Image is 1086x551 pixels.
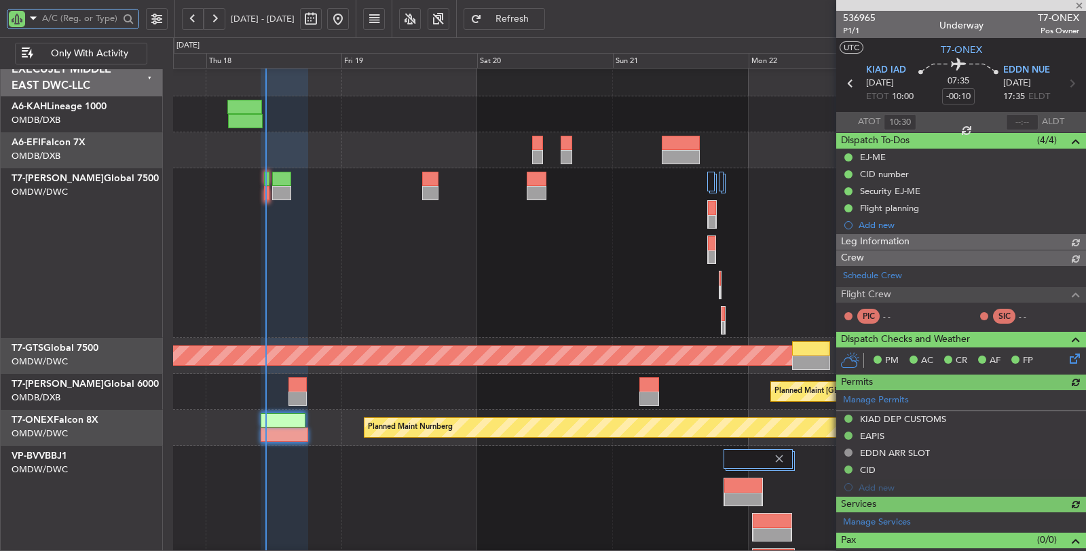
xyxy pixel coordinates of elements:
div: Underway [939,18,984,33]
a: OMDB/DXB [12,392,60,404]
a: OMDW/DWC [12,427,68,440]
span: T7-[PERSON_NAME] [12,174,104,183]
div: Fri 19 [341,53,477,69]
div: CID number [860,168,909,180]
a: T7-[PERSON_NAME]Global 6000 [12,379,159,389]
a: OMDB/DXB [12,114,60,126]
span: KIAD IAD [866,64,906,77]
button: Refresh [464,8,545,30]
span: A6-KAH [12,102,47,111]
span: ALDT [1042,115,1064,129]
div: Add new [859,219,1079,231]
a: A6-KAHLineage 1000 [12,102,107,111]
a: T7-ONEXFalcon 8X [12,415,98,425]
div: Thu 18 [206,53,342,69]
span: T7-ONEX [1038,11,1079,25]
div: Flight planning [860,202,919,214]
span: Pos Owner [1038,25,1079,37]
a: OMDW/DWC [12,463,68,476]
span: T7-[PERSON_NAME] [12,379,104,389]
a: OMDB/DXB [12,150,60,162]
span: CR [956,354,967,368]
span: P1/1 [843,25,876,37]
span: 07:35 [948,75,969,88]
div: Security EJ-ME [860,185,920,197]
span: VP-BVV [12,451,45,461]
div: Planned Maint [GEOGRAPHIC_DATA] ([GEOGRAPHIC_DATA] Intl) [774,381,1001,402]
span: 536965 [843,11,876,25]
a: T7-GTSGlobal 7500 [12,343,98,353]
div: Planned Maint Nurnberg [368,417,453,438]
span: EDDN NUE [1003,64,1050,77]
a: T7-[PERSON_NAME]Global 7500 [12,174,159,183]
span: 10:00 [892,90,914,104]
span: AC [921,354,933,368]
button: UTC [840,41,863,54]
span: ETOT [866,90,888,104]
span: PM [885,354,899,368]
div: Mon 22 [749,53,884,69]
div: Sat 20 [477,53,613,69]
span: [DATE] [866,77,894,90]
a: A6-EFIFalcon 7X [12,138,86,147]
span: Only With Activity [36,49,143,58]
span: Dispatch To-Dos [841,133,910,149]
a: OMDW/DWC [12,186,68,198]
div: EJ-ME [860,151,886,163]
div: Sun 21 [613,53,749,69]
span: Refresh [485,14,540,24]
span: [DATE] - [DATE] [231,13,295,25]
span: 17:35 [1003,90,1025,104]
span: [DATE] [1003,77,1031,90]
span: AF [990,354,1000,368]
span: ATOT [858,115,880,129]
span: T7-ONEX [941,43,982,57]
span: FP [1023,354,1033,368]
a: VP-BVVBBJ1 [12,451,67,461]
span: T7-ONEX [12,415,54,425]
button: Only With Activity [15,43,147,64]
span: (4/4) [1037,133,1057,147]
a: OMDW/DWC [12,356,68,368]
span: (0/0) [1037,533,1057,547]
input: A/C (Reg. or Type) [42,8,119,28]
span: ELDT [1028,90,1050,104]
span: Dispatch Checks and Weather [841,332,970,347]
img: gray-close.svg [773,453,785,465]
div: [DATE] [176,40,200,52]
span: T7-GTS [12,343,43,353]
span: Pax [841,533,856,548]
span: A6-EFI [12,138,41,147]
